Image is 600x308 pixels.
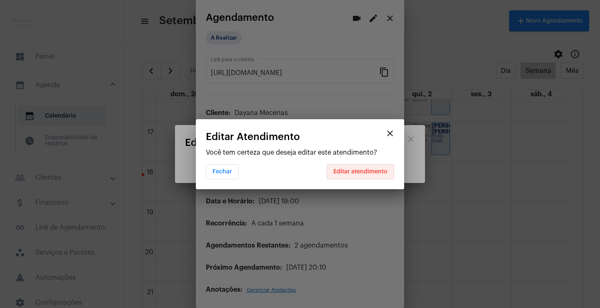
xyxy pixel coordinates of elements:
[333,169,387,175] span: Editar atendimento
[206,131,300,142] span: Editar Atendimento
[327,164,394,179] button: Editar atendimento
[206,149,394,156] p: Você tem certeza que deseja editar este atendimento?
[212,169,232,175] span: Fechar
[206,164,239,179] button: Fechar
[385,128,395,138] mat-icon: close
